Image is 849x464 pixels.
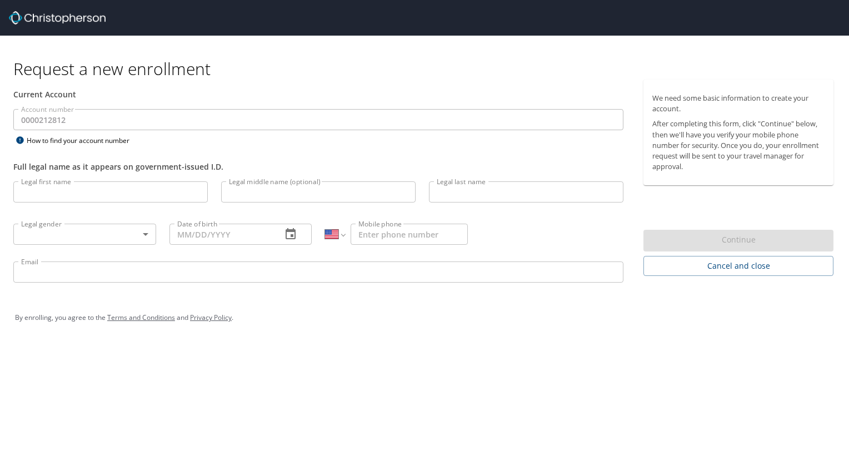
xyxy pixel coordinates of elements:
a: Terms and Conditions [107,313,175,322]
p: We need some basic information to create your account. [652,93,825,114]
p: After completing this form, click "Continue" below, then we'll have you verify your mobile phone ... [652,119,825,172]
div: ​ [13,224,156,245]
img: cbt logo [9,11,106,24]
div: Full legal name as it appears on government-issued I.D. [13,161,623,172]
h1: Request a new enrollment [13,58,842,80]
span: Cancel and close [652,259,825,273]
input: MM/DD/YYYY [169,224,273,245]
a: Privacy Policy [190,313,232,322]
button: Cancel and close [643,256,833,277]
div: By enrolling, you agree to the and . [15,304,834,332]
input: Enter phone number [351,224,468,245]
div: How to find your account number [13,134,152,147]
div: Current Account [13,88,623,100]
